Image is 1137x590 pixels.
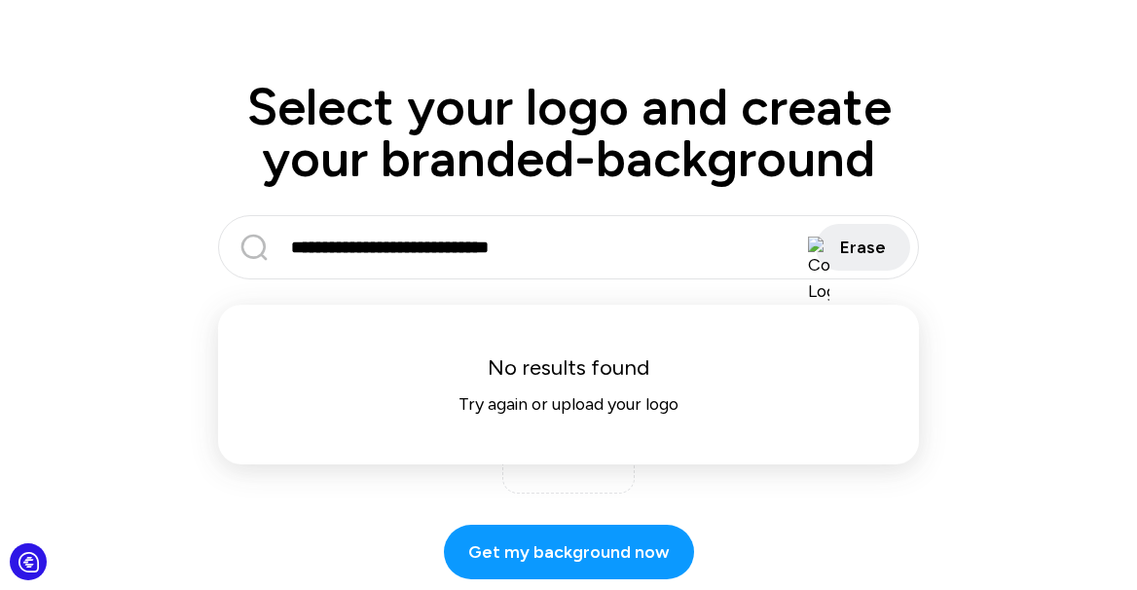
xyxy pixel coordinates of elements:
img: Copymatic Logo [808,237,829,305]
span: Erase [840,235,886,261]
button: Erase [816,224,910,271]
span: Get my background now [468,539,670,566]
span: Try again or upload your logo [458,391,679,418]
button: Get my background now [444,525,694,579]
span: No results found [488,351,649,384]
h1: Select your logo and create your branded-background [130,81,1007,184]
